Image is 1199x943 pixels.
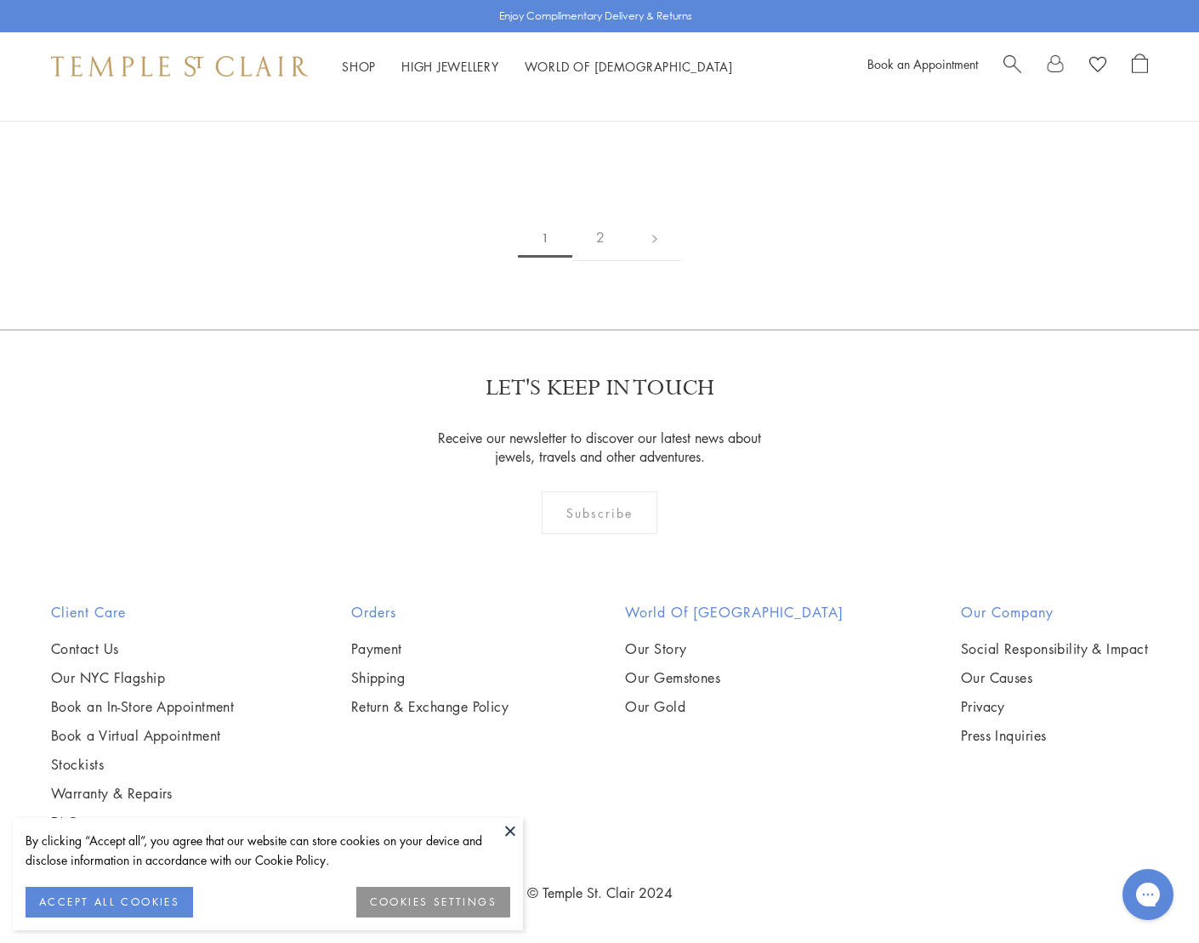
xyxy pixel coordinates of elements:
[1089,54,1106,79] a: View Wishlist
[572,214,628,261] a: 2
[1114,863,1182,926] iframe: Gorgias live chat messenger
[351,602,509,622] h2: Orders
[51,726,234,745] a: Book a Virtual Appointment
[625,602,844,622] h2: World of [GEOGRAPHIC_DATA]
[351,697,509,716] a: Return & Exchange Policy
[628,214,681,261] a: Next page
[51,697,234,716] a: Book an In-Store Appointment
[867,55,978,72] a: Book an Appointment
[527,883,673,902] a: © Temple St. Clair 2024
[342,58,376,75] a: ShopShop
[51,602,234,622] h2: Client Care
[625,697,844,716] a: Our Gold
[401,58,499,75] a: High JewelleryHigh Jewellery
[428,429,772,466] p: Receive our newsletter to discover our latest news about jewels, travels and other adventures.
[625,639,844,658] a: Our Story
[51,755,234,774] a: Stockists
[51,56,308,77] img: Temple St. Clair
[961,602,1148,622] h2: Our Company
[625,668,844,687] a: Our Gemstones
[518,219,572,258] span: 1
[486,373,714,403] p: LET'S KEEP IN TOUCH
[542,491,658,534] div: Subscribe
[1132,54,1148,79] a: Open Shopping Bag
[499,8,692,25] p: Enjoy Complimentary Delivery & Returns
[525,58,733,75] a: World of [DEMOGRAPHIC_DATA]World of [DEMOGRAPHIC_DATA]
[961,726,1148,745] a: Press Inquiries
[961,639,1148,658] a: Social Responsibility & Impact
[1003,54,1021,79] a: Search
[51,784,234,803] a: Warranty & Repairs
[351,639,509,658] a: Payment
[961,697,1148,716] a: Privacy
[26,831,510,870] div: By clicking “Accept all”, you agree that our website can store cookies on your device and disclos...
[356,887,510,917] button: COOKIES SETTINGS
[51,813,234,832] a: FAQs
[961,668,1148,687] a: Our Causes
[51,668,234,687] a: Our NYC Flagship
[342,56,733,77] nav: Main navigation
[26,887,193,917] button: ACCEPT ALL COOKIES
[351,668,509,687] a: Shipping
[51,639,234,658] a: Contact Us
